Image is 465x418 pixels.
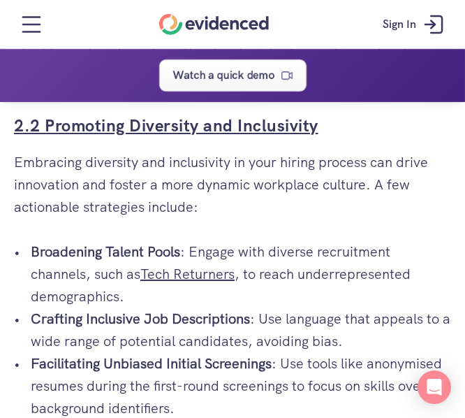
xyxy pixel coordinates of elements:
a: Watch a quick demo [159,59,307,92]
p: : Engage with diverse recruitment channels, such as , to reach underrepresented demographics. [31,240,451,308]
strong: Facilitating Unbiased Initial Screenings [31,354,272,373]
strong: Crafting Inclusive Job Descriptions [31,310,250,328]
p: : Use language that appeals to a wide range of potential candidates, avoiding bias. [31,308,451,352]
strong: Broadening Talent Pools [31,243,180,261]
a: Tech Returners [140,265,235,283]
div: Open Intercom Messenger [418,370,451,404]
p: Watch a quick demo [173,66,275,85]
a: Home [159,14,269,35]
a: 2.2 Promoting Diversity and Inclusivity [14,115,318,136]
p: Embracing diversity and inclusivity in your hiring process can drive innovation and foster a more... [14,151,451,218]
a: Sign In [372,3,458,45]
p: Sign In [383,15,416,34]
